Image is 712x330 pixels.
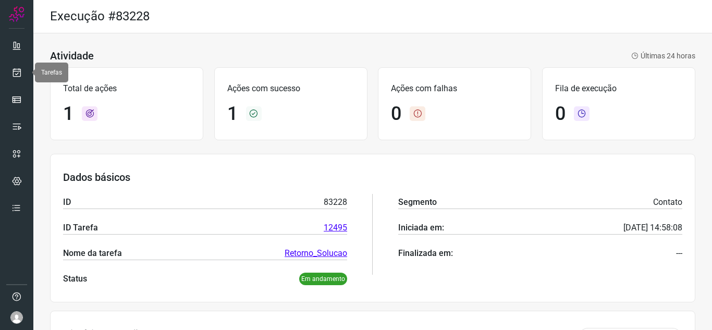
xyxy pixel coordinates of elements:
[676,247,682,260] p: ---
[555,103,566,125] h1: 0
[63,171,682,184] h3: Dados básicos
[299,273,347,285] p: Em andamento
[50,50,94,62] h3: Atividade
[555,82,682,95] p: Fila de execução
[623,222,682,234] p: [DATE] 14:58:08
[324,222,347,234] a: 12495
[324,196,347,209] p: 83228
[9,6,24,22] img: Logo
[10,311,23,324] img: avatar-user-boy.jpg
[398,196,437,209] p: Segmento
[63,82,190,95] p: Total de ações
[398,222,444,234] p: Iniciada em:
[285,247,347,260] a: Retorno_Solucao
[41,69,62,76] span: Tarefas
[227,103,238,125] h1: 1
[63,103,73,125] h1: 1
[227,82,354,95] p: Ações com sucesso
[63,273,87,285] p: Status
[63,222,98,234] p: ID Tarefa
[50,9,150,24] h2: Execução #83228
[391,82,518,95] p: Ações com falhas
[63,196,71,209] p: ID
[398,247,453,260] p: Finalizada em:
[63,247,122,260] p: Nome da tarefa
[653,196,682,209] p: Contato
[631,51,695,62] p: Últimas 24 horas
[391,103,401,125] h1: 0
